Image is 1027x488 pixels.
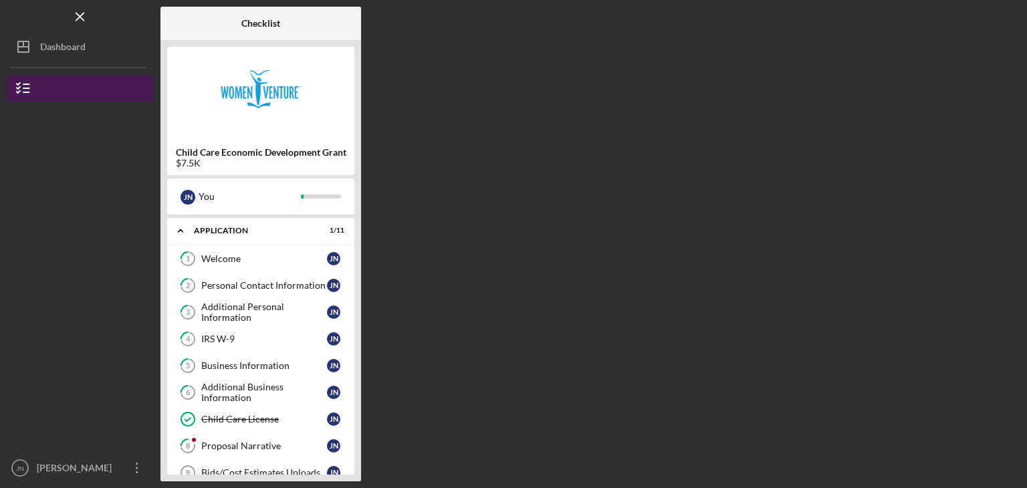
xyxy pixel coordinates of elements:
[194,227,311,235] div: Application
[327,306,340,319] div: J N
[327,332,340,346] div: J N
[201,334,327,344] div: IRS W-9
[201,414,327,424] div: Child Care License
[327,359,340,372] div: J N
[201,280,327,291] div: Personal Contact Information
[201,382,327,403] div: Additional Business Information
[199,185,301,208] div: You
[201,360,327,371] div: Business Information
[7,455,154,481] button: JN[PERSON_NAME]
[176,147,346,158] b: Child Care Economic Development Grant
[186,335,191,344] tspan: 4
[174,299,348,326] a: 3Additional Personal InformationJN
[186,308,190,317] tspan: 3
[327,439,340,453] div: J N
[201,301,327,323] div: Additional Personal Information
[201,467,327,478] div: Bids/Cost Estimates Uploads
[7,33,154,60] button: Dashboard
[201,441,327,451] div: Proposal Narrative
[186,281,190,290] tspan: 2
[174,406,348,433] a: Child Care LicenseJN
[186,388,191,397] tspan: 6
[186,255,190,263] tspan: 1
[174,245,348,272] a: 1WelcomeJN
[174,326,348,352] a: 4IRS W-9JN
[327,279,340,292] div: J N
[327,466,340,479] div: J N
[327,252,340,265] div: J N
[327,386,340,399] div: J N
[40,33,86,64] div: Dashboard
[186,362,190,370] tspan: 5
[174,379,348,406] a: 6Additional Business InformationJN
[174,352,348,379] a: 5Business InformationJN
[181,190,195,205] div: J N
[320,227,344,235] div: 1 / 11
[167,53,354,134] img: Product logo
[186,469,190,477] tspan: 9
[174,459,348,486] a: 9Bids/Cost Estimates UploadsJN
[327,412,340,426] div: J N
[33,455,120,485] div: [PERSON_NAME]
[186,442,190,451] tspan: 8
[176,158,346,168] div: $7.5K
[174,433,348,459] a: 8Proposal NarrativeJN
[174,272,348,299] a: 2Personal Contact InformationJN
[201,253,327,264] div: Welcome
[16,465,24,472] text: JN
[241,18,280,29] b: Checklist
